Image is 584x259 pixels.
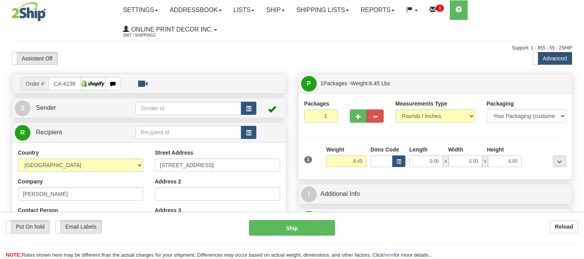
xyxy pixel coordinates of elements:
[291,0,355,20] a: Shipping lists
[384,252,394,258] a: here
[533,52,572,65] label: Advanced
[424,0,450,20] a: 1
[12,45,572,51] div: Support: 1 - 855 - 55 - 2SHIP
[135,102,241,115] input: Sender Id
[155,178,181,185] label: Address 2
[56,220,101,233] label: Email Labels
[21,77,49,90] span: Order #
[355,0,400,20] a: Reports
[553,155,566,167] div: ...
[436,5,444,12] sup: 1
[135,126,241,139] input: Recipient Id
[443,155,449,167] span: x
[321,80,324,86] span: 1
[155,159,280,172] input: Enter a location
[381,80,390,86] span: Lbs
[12,52,58,65] label: Assistant Off
[18,206,58,214] label: Contact Person
[482,155,488,167] span: x
[117,20,223,39] a: Online Print Decor Inc. 2867 / Shipping2
[321,76,390,91] span: Packages -
[351,80,390,86] span: Weight:
[301,76,570,92] a: P 1Packages -Weight:8.45 Lbs
[301,187,317,202] span: I
[123,32,181,39] span: 2867 / Shipping2
[487,146,504,153] label: Height
[301,211,317,227] span: $
[155,206,181,214] label: Address 3
[448,146,463,153] label: Width
[260,0,290,20] a: Ship
[487,100,514,107] label: Packaging
[301,186,570,202] a: IAdditional Info
[301,211,570,227] a: $Rates
[566,90,583,169] iframe: chat widget
[155,149,193,157] label: Street Address
[36,104,56,111] span: Sender
[550,220,578,233] button: Reload
[555,224,573,230] b: Reload
[36,129,62,136] span: Recipient
[369,80,380,86] span: 8.45
[164,0,228,20] a: Addressbook
[12,2,46,21] img: logo2867.jpg
[304,100,330,107] label: Packages
[6,220,49,233] label: Put On hold
[15,125,30,141] span: R
[370,146,399,153] label: Dims Code
[18,149,39,157] label: Country
[81,78,105,90] img: Shopify posterjack.c
[15,100,30,116] span: S
[129,26,213,33] span: Online Print Decor Inc.
[249,220,335,236] button: Ship
[18,178,43,185] label: Company
[395,100,447,107] label: Measurements Type
[228,0,260,20] a: Lists
[304,156,312,163] span: 1
[6,252,21,258] span: NOTE:
[326,146,344,153] label: Weight
[15,125,122,141] a: R Recipient
[301,76,317,92] span: P
[15,100,135,116] a: S Sender
[409,146,428,153] label: Length
[117,0,164,20] a: Settings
